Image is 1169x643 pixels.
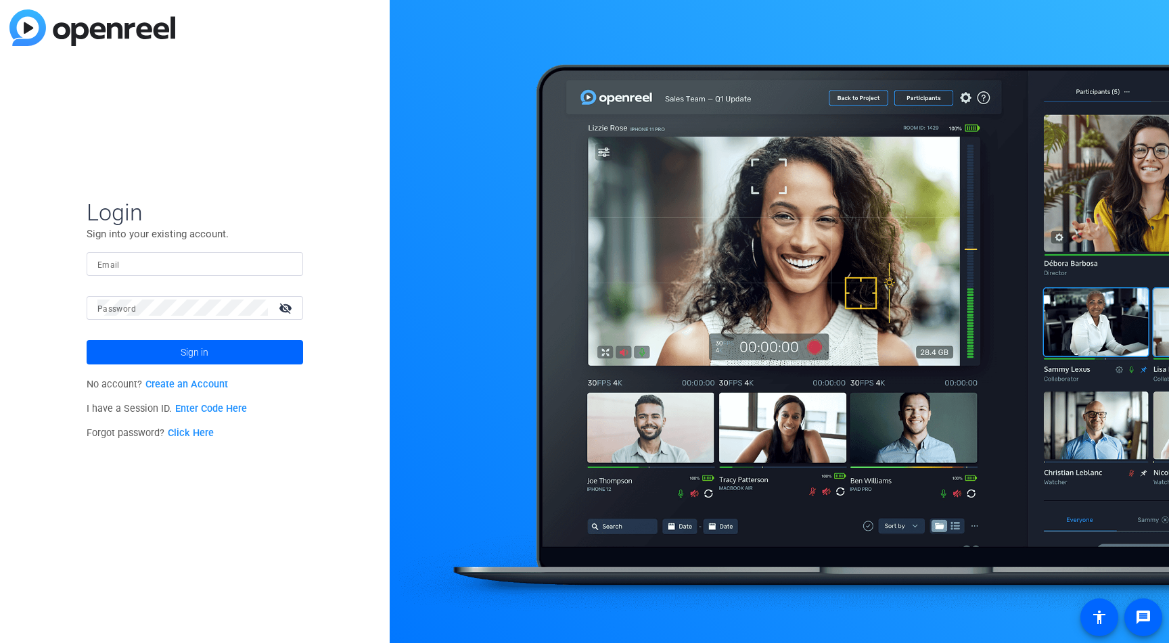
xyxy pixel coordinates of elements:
a: Enter Code Here [175,403,247,414]
mat-icon: message [1135,609,1151,625]
span: Forgot password? [87,427,214,439]
mat-label: Email [97,260,120,270]
mat-icon: accessibility [1091,609,1107,625]
span: No account? [87,379,228,390]
a: Click Here [168,427,214,439]
input: Enter Email Address [97,256,292,272]
a: Create an Account [145,379,228,390]
mat-icon: visibility_off [271,298,303,318]
mat-label: Password [97,304,136,314]
span: Login [87,198,303,227]
img: blue-gradient.svg [9,9,175,46]
span: Sign in [181,335,208,369]
p: Sign into your existing account. [87,227,303,241]
button: Sign in [87,340,303,364]
span: I have a Session ID. [87,403,247,414]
